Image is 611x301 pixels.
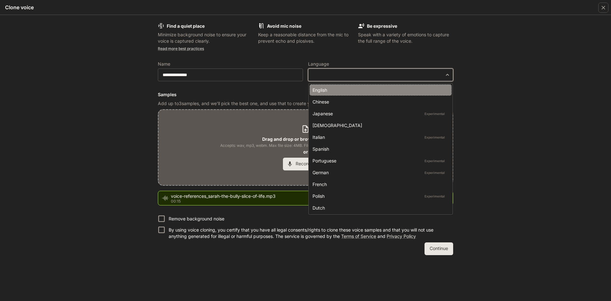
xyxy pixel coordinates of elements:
[313,87,446,93] div: English
[313,181,446,188] div: French
[423,111,446,117] p: Experimental
[313,134,446,140] div: Italian
[313,193,446,199] div: Polish
[313,157,446,164] div: Portuguese
[423,193,446,199] p: Experimental
[313,169,446,176] div: German
[423,170,446,176] p: Experimental
[423,158,446,164] p: Experimental
[313,204,446,211] div: Dutch
[313,98,446,105] div: Chinese
[313,146,446,152] div: Spanish
[423,134,446,140] p: Experimental
[313,110,446,117] div: Japanese
[313,122,446,129] div: [DEMOGRAPHIC_DATA]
